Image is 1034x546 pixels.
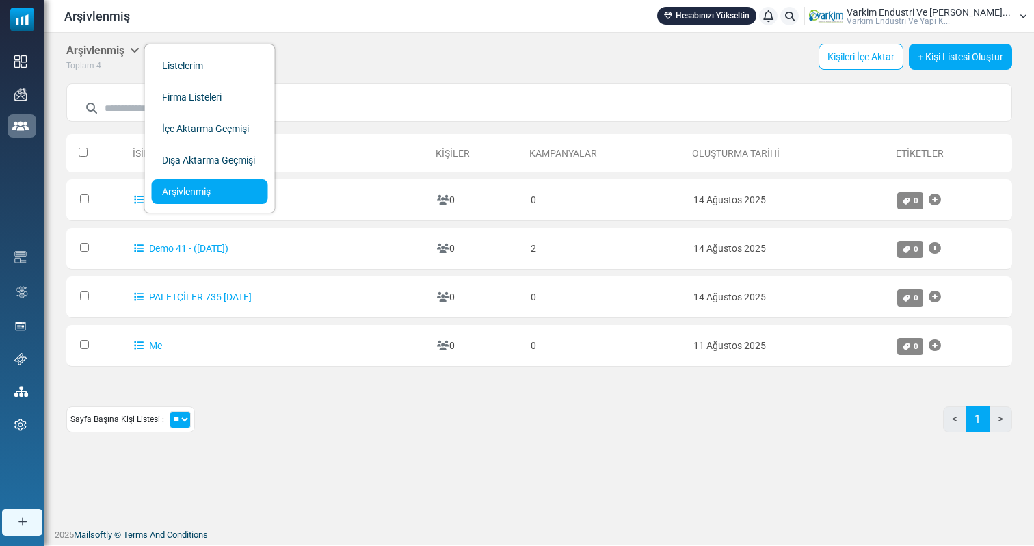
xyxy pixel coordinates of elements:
[929,332,941,359] a: Etiket Ekle
[847,17,950,25] span: Varki̇m Endüstri̇ Ve Yapi K...
[687,276,890,318] td: 14 Ağustos 2025
[123,530,208,540] span: translation missing: tr.layouts.footer.terms_and_conditions
[14,251,27,263] img: email-templates-icon.svg
[692,148,780,159] a: Oluşturma Tarihi
[152,148,268,172] a: Dışa Aktarma Geçmişi
[929,235,941,262] a: Etiket Ekle
[430,228,524,270] td: 0
[524,179,687,221] td: 0
[943,406,1012,443] nav: Page
[847,8,1011,17] span: Varkim Endustri Ve [PERSON_NAME]...
[12,121,29,131] img: contacts-icon-active.svg
[134,340,162,351] a: Me
[14,88,27,101] img: campaigns-icon.png
[687,179,890,221] td: 14 Ağustos 2025
[524,276,687,318] td: 0
[966,406,990,432] a: 1
[809,6,1027,27] a: User Logo Varkim Endustri Ve [PERSON_NAME]... Varki̇m Endüstri̇ Ve Yapi K...
[152,53,268,78] a: Listelerim
[152,116,268,141] a: İçe Aktarma Geçmişi
[897,192,923,209] a: 0
[914,196,918,205] span: 0
[430,325,524,367] td: 0
[819,44,903,70] a: Kişileri İçe Aktar
[133,148,152,159] a: İsim
[687,228,890,270] td: 14 Ağustos 2025
[436,148,470,159] a: Kişiler
[896,148,944,159] a: Etiketler
[897,289,923,307] a: 0
[809,6,843,27] img: User Logo
[929,186,941,213] a: Etiket Ekle
[14,419,27,431] img: settings-icon.svg
[64,7,130,25] span: Arşivlenmiş
[524,325,687,367] td: 0
[74,530,121,540] a: Mailsoftly ©
[96,61,101,70] span: 4
[70,413,164,426] span: Sayfa Başına Kişi Listesi :
[44,521,1034,545] footer: 2025
[909,44,1012,70] a: + Kişi Listesi Oluştur
[134,243,228,254] a: Demo 41 - ([DATE])
[657,7,756,25] a: Hesabınızı Yükseltin
[687,325,890,367] td: 11 Ağustos 2025
[10,8,34,31] img: mailsoftly_icon_blue_white.svg
[14,353,27,365] img: support-icon.svg
[14,55,27,68] img: dashboard-icon.svg
[929,283,941,311] a: Etiket Ekle
[152,179,268,204] a: Arşivlenmiş
[134,291,252,302] a: PALETÇİLER 735 [DATE]
[529,148,597,159] a: Kampanyalar
[430,179,524,221] td: 0
[66,61,94,70] span: Toplam
[123,530,208,540] a: Terms And Conditions
[66,44,140,57] h5: Arşivlenmiş
[914,293,918,302] span: 0
[524,228,687,270] td: 2
[897,338,923,355] a: 0
[914,341,918,351] span: 0
[14,320,27,333] img: landing_pages.svg
[14,284,29,300] img: workflow.svg
[914,244,918,254] span: 0
[897,241,923,258] a: 0
[134,194,267,205] a: BSM P Paletçiler 735 [DATE]
[430,276,524,318] td: 0
[152,85,268,109] a: Firma Listeleri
